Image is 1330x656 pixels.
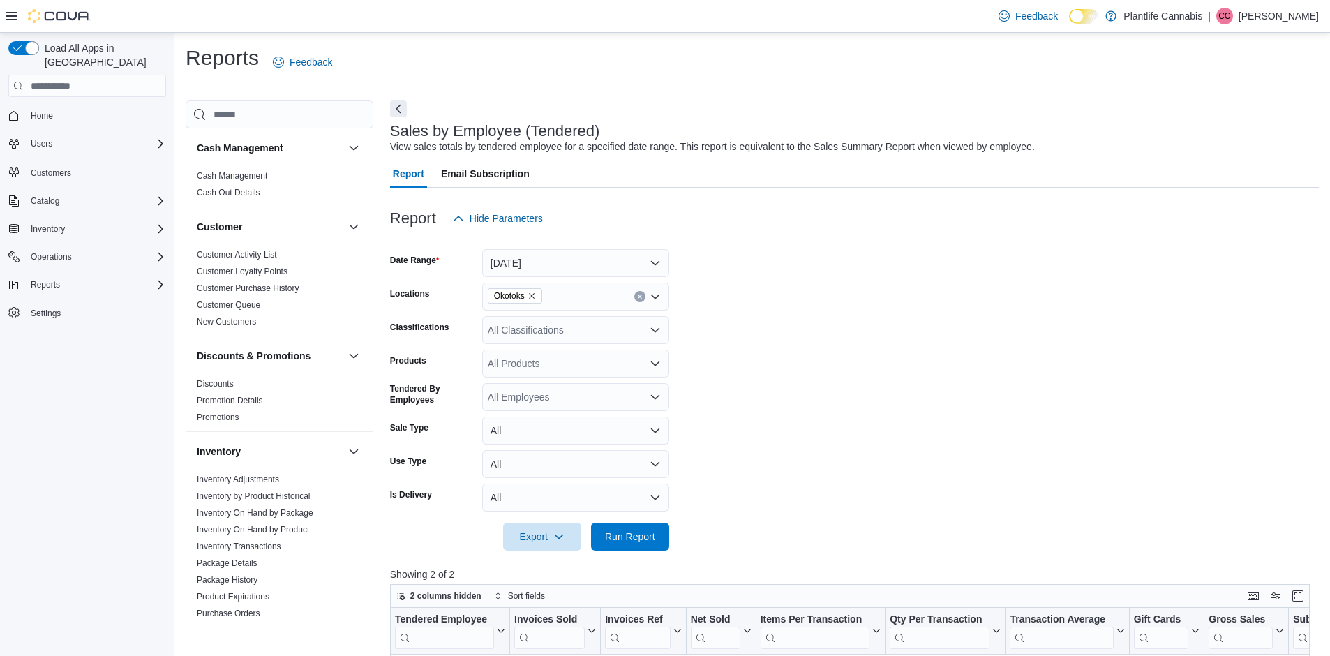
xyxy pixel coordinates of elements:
[25,107,166,124] span: Home
[690,613,740,627] div: Net Sold
[197,249,277,260] span: Customer Activity List
[25,193,166,209] span: Catalog
[290,55,332,69] span: Feedback
[390,255,440,266] label: Date Range
[197,609,260,618] a: Purchase Orders
[393,160,424,188] span: Report
[197,508,313,518] a: Inventory On Hand by Package
[197,591,269,602] span: Product Expirations
[267,48,338,76] a: Feedback
[345,348,362,364] button: Discounts & Promotions
[410,590,481,602] span: 2 columns hidden
[197,141,343,155] button: Cash Management
[391,588,487,604] button: 2 columns hidden
[197,558,257,569] span: Package Details
[1133,613,1188,649] div: Gift Card Sales
[8,100,166,359] nav: Complex example
[470,211,543,225] span: Hide Parameters
[31,308,61,319] span: Settings
[197,412,239,422] a: Promotions
[197,525,309,535] a: Inventory On Hand by Product
[441,160,530,188] span: Email Subscription
[197,220,343,234] button: Customer
[605,613,670,649] div: Invoices Ref
[25,163,166,181] span: Customers
[482,450,669,478] button: All
[3,219,172,239] button: Inventory
[528,292,536,300] button: Remove Okotoks from selection in this group
[197,266,287,277] span: Customer Loyalty Points
[514,613,585,649] div: Invoices Sold
[605,613,681,649] button: Invoices Ref
[1123,8,1202,24] p: Plantlife Cannabis
[1133,613,1200,649] button: Gift Cards
[197,592,269,602] a: Product Expirations
[1010,613,1113,627] div: Transaction Average
[31,279,60,290] span: Reports
[390,322,449,333] label: Classifications
[25,107,59,124] a: Home
[186,167,373,207] div: Cash Management
[25,165,77,181] a: Customers
[650,358,661,369] button: Open list of options
[390,383,477,405] label: Tendered By Employees
[25,276,66,293] button: Reports
[1010,613,1113,649] div: Transaction Average
[1216,8,1233,24] div: Cody Cousins
[197,475,279,484] a: Inventory Adjustments
[31,251,72,262] span: Operations
[1209,613,1273,649] div: Gross Sales
[760,613,869,649] div: Items Per Transaction
[511,523,573,551] span: Export
[197,445,241,459] h3: Inventory
[890,613,989,649] div: Qty Per Transaction
[3,247,172,267] button: Operations
[197,267,287,276] a: Customer Loyalty Points
[482,484,669,512] button: All
[650,392,661,403] button: Open list of options
[25,193,65,209] button: Catalog
[390,456,426,467] label: Use Type
[690,613,751,649] button: Net Sold
[197,170,267,181] span: Cash Management
[197,541,281,552] span: Inventory Transactions
[25,135,58,152] button: Users
[395,613,494,649] div: Tendered Employee
[1245,588,1262,604] button: Keyboard shortcuts
[25,221,166,237] span: Inventory
[197,141,283,155] h3: Cash Management
[197,396,263,405] a: Promotion Details
[494,289,525,303] span: Okotoks
[390,567,1319,581] p: Showing 2 of 2
[197,524,309,535] span: Inventory On Hand by Product
[1015,9,1058,23] span: Feedback
[197,474,279,485] span: Inventory Adjustments
[3,105,172,126] button: Home
[31,195,59,207] span: Catalog
[31,110,53,121] span: Home
[890,613,989,627] div: Qty Per Transaction
[197,349,343,363] button: Discounts & Promotions
[1209,613,1273,627] div: Gross Sales
[390,210,436,227] h3: Report
[690,613,740,649] div: Net Sold
[197,395,263,406] span: Promotion Details
[395,613,505,649] button: Tendered Employee
[1133,613,1188,627] div: Gift Cards
[31,167,71,179] span: Customers
[197,608,260,619] span: Purchase Orders
[197,574,257,586] span: Package History
[197,187,260,198] span: Cash Out Details
[31,223,65,234] span: Inventory
[1218,8,1230,24] span: CC
[890,613,1001,649] button: Qty Per Transaction
[197,316,256,327] span: New Customers
[197,300,260,310] a: Customer Queue
[760,613,869,627] div: Items Per Transaction
[3,191,172,211] button: Catalog
[25,221,70,237] button: Inventory
[25,248,77,265] button: Operations
[197,317,256,327] a: New Customers
[3,275,172,295] button: Reports
[1209,613,1284,649] button: Gross Sales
